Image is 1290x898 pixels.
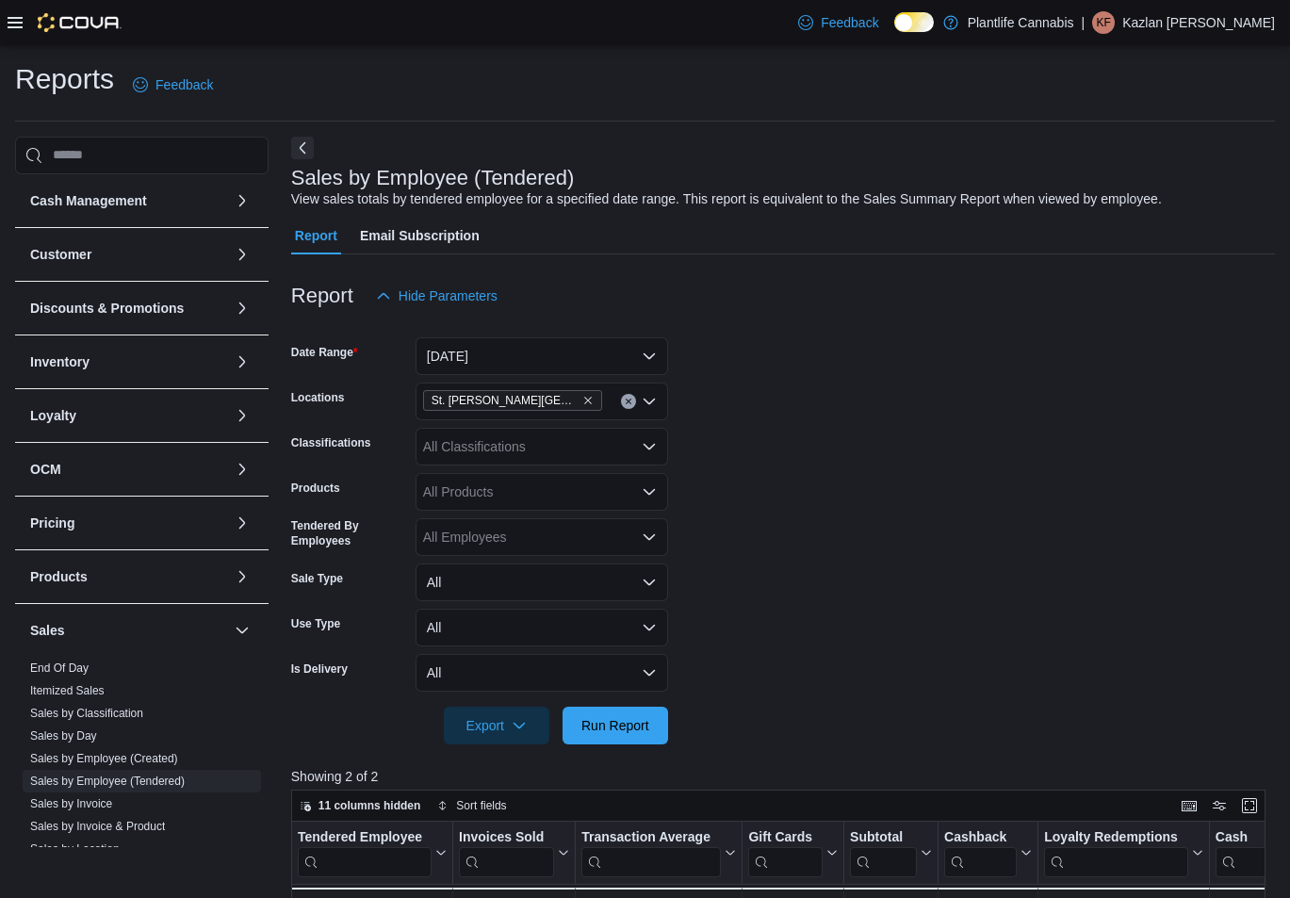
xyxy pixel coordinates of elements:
[944,828,1017,876] div: Cashback
[30,191,227,210] button: Cash Management
[291,137,314,159] button: Next
[30,775,185,788] a: Sales by Employee (Tendered)
[30,841,120,857] span: Sales by Location
[30,406,76,425] h3: Loyalty
[291,571,343,586] label: Sale Type
[30,406,227,425] button: Loyalty
[231,619,253,642] button: Sales
[416,609,668,646] button: All
[30,774,185,789] span: Sales by Employee (Tendered)
[360,217,480,254] span: Email Subscription
[30,245,91,264] h3: Customer
[1044,828,1188,876] div: Loyalty Redemptions
[642,530,657,545] button: Open list of options
[291,616,340,631] label: Use Type
[292,794,429,817] button: 11 columns hidden
[1044,828,1203,876] button: Loyalty Redemptions
[231,512,253,534] button: Pricing
[416,654,668,692] button: All
[298,828,432,876] div: Tendered Employee
[298,828,447,876] button: Tendered Employee
[894,32,895,33] span: Dark Mode
[850,828,917,846] div: Subtotal
[30,661,89,675] a: End Of Day
[30,797,112,810] a: Sales by Invoice
[1216,828,1282,846] div: Cash
[748,828,823,876] div: Gift Card Sales
[30,245,227,264] button: Customer
[459,828,554,846] div: Invoices Sold
[38,13,122,32] img: Cova
[291,518,408,548] label: Tendered By Employees
[291,390,345,405] label: Locations
[318,798,421,813] span: 11 columns hidden
[444,707,549,744] button: Export
[581,716,649,735] span: Run Report
[1208,794,1231,817] button: Display options
[1216,828,1282,876] div: Cash
[291,189,1162,209] div: View sales totals by tendered employee for a specified date range. This report is equivalent to t...
[231,565,253,588] button: Products
[459,828,554,876] div: Invoices Sold
[1096,11,1110,34] span: KF
[30,707,143,720] a: Sales by Classification
[791,4,886,41] a: Feedback
[1178,794,1200,817] button: Keyboard shortcuts
[30,621,65,640] h3: Sales
[423,390,602,411] span: St. Albert - Jensen Lakes
[368,277,505,315] button: Hide Parameters
[850,828,932,876] button: Subtotal
[582,395,594,406] button: Remove St. Albert - Jensen Lakes from selection in this group
[30,706,143,721] span: Sales by Classification
[30,796,112,811] span: Sales by Invoice
[30,751,178,766] span: Sales by Employee (Created)
[30,567,227,586] button: Products
[231,189,253,212] button: Cash Management
[1122,11,1275,34] p: Kazlan [PERSON_NAME]
[30,514,227,532] button: Pricing
[416,563,668,601] button: All
[459,828,569,876] button: Invoices Sold
[30,299,227,318] button: Discounts & Promotions
[30,728,97,743] span: Sales by Day
[291,767,1275,786] p: Showing 2 of 2
[821,13,878,32] span: Feedback
[30,299,184,318] h3: Discounts & Promotions
[30,460,61,479] h3: OCM
[894,12,934,32] input: Dark Mode
[642,484,657,499] button: Open list of options
[231,297,253,319] button: Discounts & Promotions
[581,828,736,876] button: Transaction Average
[416,337,668,375] button: [DATE]
[432,391,579,410] span: St. [PERSON_NAME][GEOGRAPHIC_DATA]
[295,217,337,254] span: Report
[430,794,514,817] button: Sort fields
[621,394,636,409] button: Clear input
[291,285,353,307] h3: Report
[30,352,227,371] button: Inventory
[291,167,575,189] h3: Sales by Employee (Tendered)
[642,394,657,409] button: Open list of options
[30,661,89,676] span: End Of Day
[748,828,838,876] button: Gift Cards
[231,243,253,266] button: Customer
[1092,11,1115,34] div: Kazlan Foisy-Lentz
[30,514,74,532] h3: Pricing
[291,345,358,360] label: Date Range
[15,60,114,98] h1: Reports
[944,828,1032,876] button: Cashback
[30,729,97,743] a: Sales by Day
[30,819,165,834] span: Sales by Invoice & Product
[455,707,538,744] span: Export
[30,684,105,697] a: Itemized Sales
[291,481,340,496] label: Products
[30,352,90,371] h3: Inventory
[291,661,348,677] label: Is Delivery
[642,439,657,454] button: Open list of options
[231,351,253,373] button: Inventory
[399,286,498,305] span: Hide Parameters
[748,828,823,846] div: Gift Cards
[231,458,253,481] button: OCM
[291,435,371,450] label: Classifications
[298,828,432,846] div: Tendered Employee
